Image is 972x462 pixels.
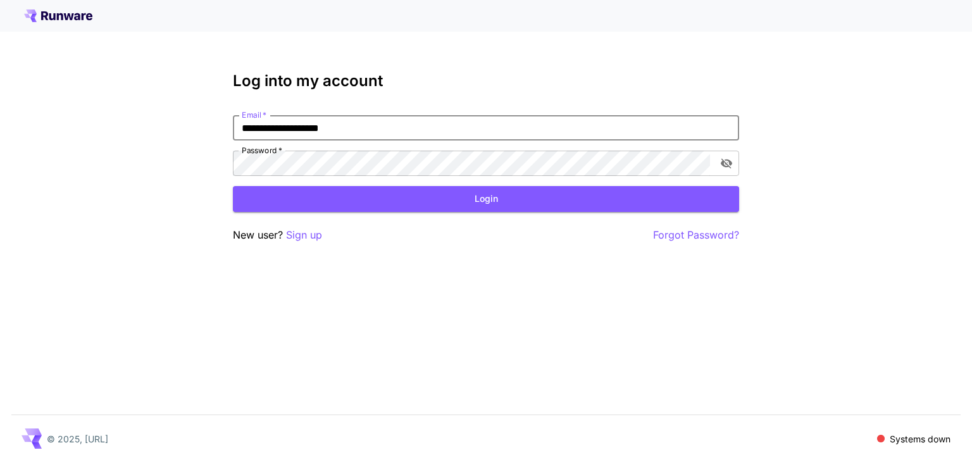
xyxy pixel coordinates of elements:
[242,145,282,156] label: Password
[890,432,950,446] p: Systems down
[653,227,739,243] button: Forgot Password?
[233,186,739,212] button: Login
[233,72,739,90] h3: Log into my account
[286,227,322,243] button: Sign up
[47,432,108,446] p: © 2025, [URL]
[242,109,266,120] label: Email
[715,152,738,175] button: toggle password visibility
[233,227,322,243] p: New user?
